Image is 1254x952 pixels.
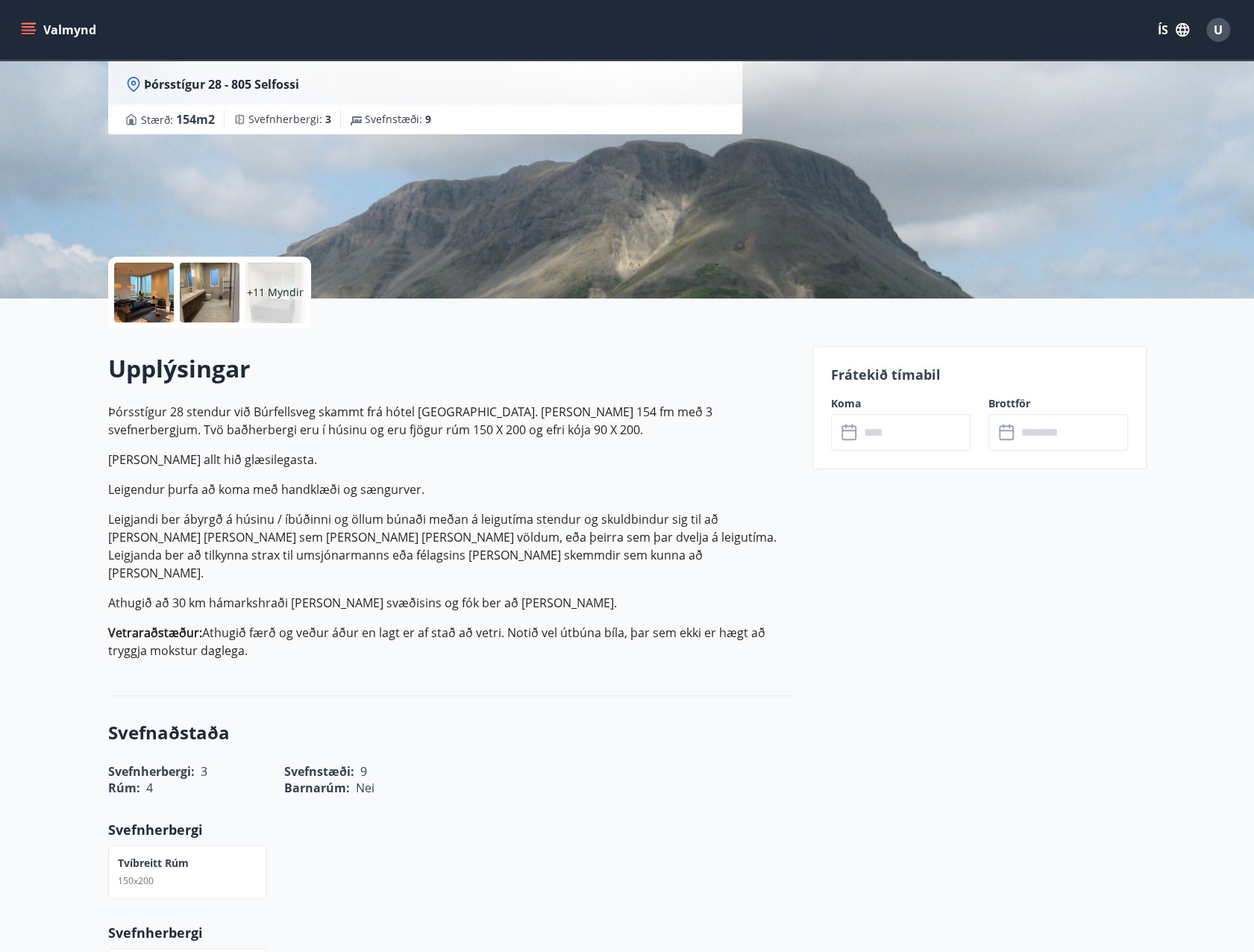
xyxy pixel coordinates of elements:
h3: Svefnaðstaða [108,720,794,745]
span: U [1214,22,1223,38]
label: Brottför [988,396,1128,411]
button: menu [18,16,102,43]
p: Svefnherbergi [108,820,794,839]
label: Koma [831,396,971,411]
span: Nei [356,780,374,796]
p: Frátekið tímabil [831,365,1128,384]
span: Þórsstígur 28 - 805 Selfossi [144,76,299,93]
span: Rúm : [108,780,140,796]
span: 4 [146,780,153,796]
p: Athugið færð og veður áður en lagt er af stað að vetri. Notið vel útbúna bíla, þar sem ekki er hæ... [108,624,794,660]
p: [PERSON_NAME] allt hið glæsilegasta. [108,451,794,469]
p: Svefnherbergi [108,923,794,942]
span: Stærð : [141,110,215,128]
span: 154 m2 [176,111,215,128]
p: Tvíbreitt rúm [118,856,189,871]
span: Svefnherbergi : [248,112,331,127]
strong: Vetraraðstæður: [108,624,202,641]
span: 150x200 [118,874,154,887]
span: 9 [425,112,431,126]
span: Barnarúm : [284,780,350,796]
span: 3 [325,112,331,126]
button: U [1200,12,1236,48]
p: Leigendur þurfa að koma með handklæði og sængurver. [108,480,794,498]
span: Svefnstæði : [365,112,431,127]
h2: Upplýsingar [108,352,794,385]
p: Athugið að 30 km hámarkshraði [PERSON_NAME] svæðisins og fók ber að [PERSON_NAME]. [108,594,794,612]
p: Þórsstígur 28 stendur við Búrfellsveg skammt frá hótel [GEOGRAPHIC_DATA]. [PERSON_NAME] 154 fm me... [108,403,794,439]
p: Leigjandi ber ábyrgð á húsinu / íbúðinni og öllum búnaði meðan á leigutíma stendur og skuldbindur... [108,510,794,582]
button: ÍS [1150,16,1197,43]
p: +11 Myndir [247,285,304,300]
